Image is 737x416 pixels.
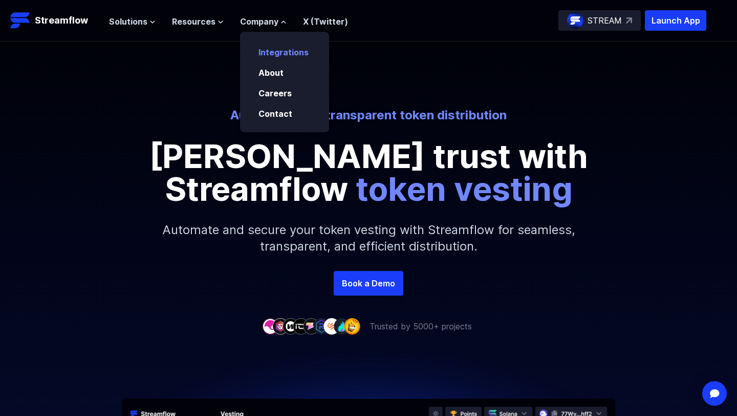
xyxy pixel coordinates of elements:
[356,169,573,209] span: token vesting
[10,10,31,31] img: Streamflow Logo
[262,318,278,334] img: company-1
[344,318,360,334] img: company-9
[240,15,278,28] span: Company
[148,205,589,271] p: Automate and secure your token vesting with Streamflow for seamless, transparent, and efficient d...
[258,68,284,78] a: About
[109,15,147,28] span: Solutions
[138,140,599,205] p: [PERSON_NAME] trust with Streamflow
[258,88,292,98] a: Careers
[240,15,287,28] button: Company
[323,318,340,334] img: company-7
[626,17,632,24] img: top-right-arrow.svg
[303,16,348,27] a: X (Twitter)
[645,10,706,31] button: Launch App
[303,318,319,334] img: company-5
[283,318,299,334] img: company-3
[567,12,583,29] img: streamflow-logo-circle.png
[293,318,309,334] img: company-4
[558,10,641,31] a: STREAM
[370,320,472,332] p: Trusted by 5000+ projects
[258,109,292,119] a: Contact
[334,318,350,334] img: company-8
[334,271,403,296] a: Book a Demo
[109,15,156,28] button: Solutions
[588,14,622,27] p: STREAM
[272,318,289,334] img: company-2
[702,381,727,406] div: Open Intercom Messenger
[313,318,330,334] img: company-6
[85,107,652,123] p: Automated and transparent token distribution
[172,15,224,28] button: Resources
[258,47,309,57] a: Integrations
[172,15,215,28] span: Resources
[10,10,99,31] a: Streamflow
[35,13,88,28] p: Streamflow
